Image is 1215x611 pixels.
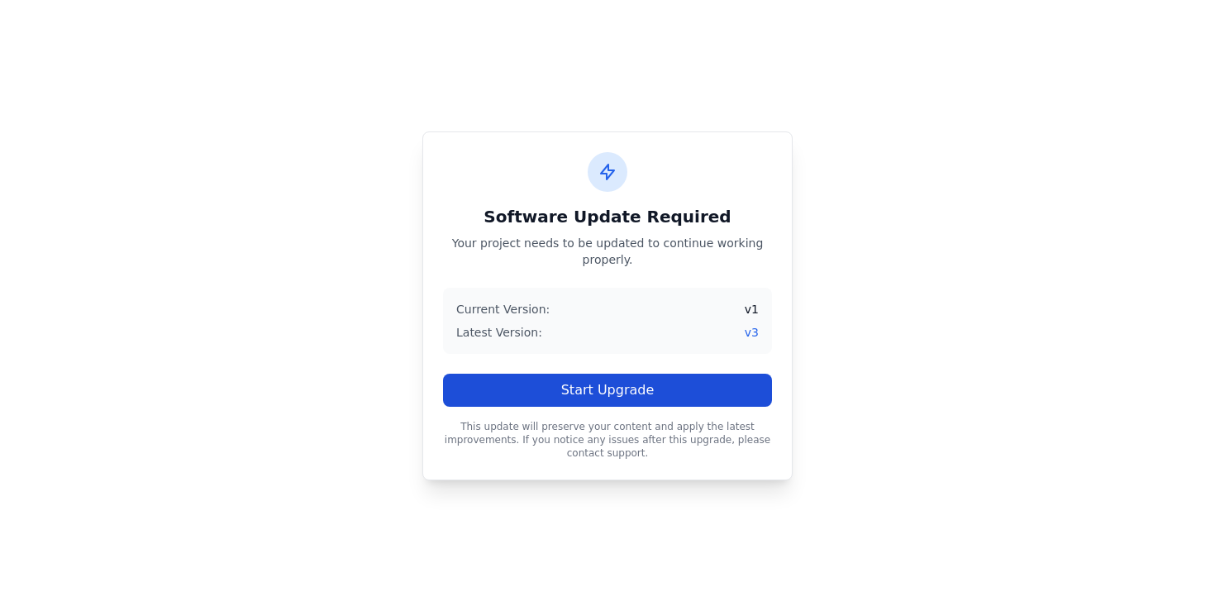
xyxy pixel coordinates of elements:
[443,374,772,407] button: Start Upgrade
[745,301,759,317] span: v 1
[443,235,772,268] p: Your project needs to be updated to continue working properly.
[456,324,542,341] span: Latest Version:
[745,324,759,341] span: v 3
[443,420,772,460] p: This update will preserve your content and apply the latest improvements. If you notice any issue...
[456,301,550,317] span: Current Version:
[443,205,772,228] h2: Software Update Required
